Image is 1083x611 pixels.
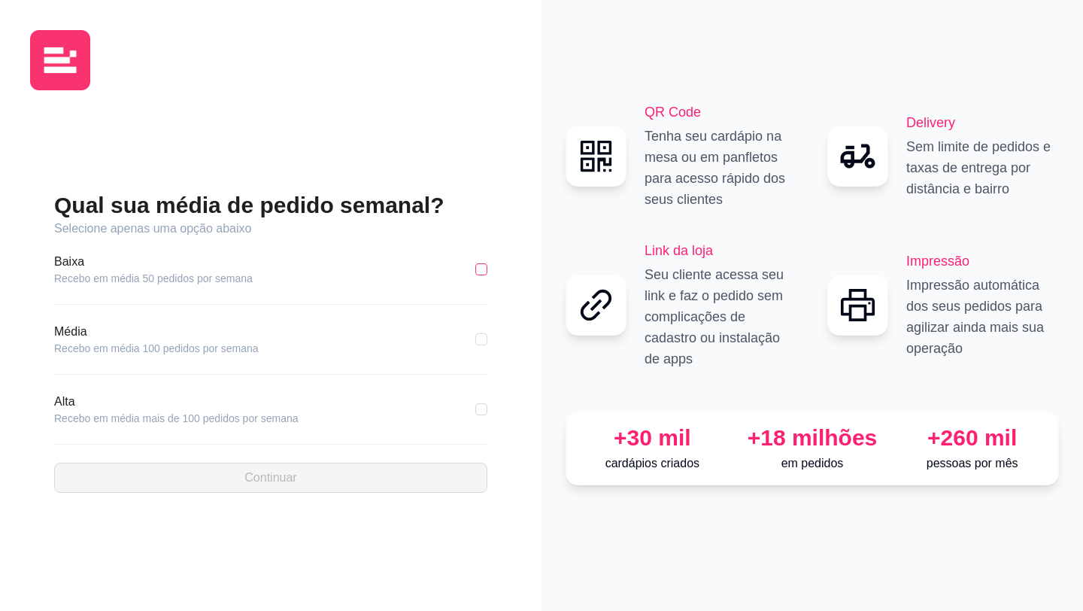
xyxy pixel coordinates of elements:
[898,454,1046,473] p: pessoas por mês
[906,136,1059,199] p: Sem limite de pedidos e taxas de entrega por distância e bairro
[645,126,797,210] p: Tenha seu cardápio na mesa ou em panfletos para acesso rápido dos seus clientes
[578,424,727,451] div: +30 mil
[906,251,1059,272] h2: Impressão
[739,424,887,451] div: +18 milhões
[578,454,727,473] p: cardápios criados
[906,112,1059,133] h2: Delivery
[30,30,90,90] img: logo
[54,341,259,356] article: Recebo em média 100 pedidos por semana
[54,323,259,341] article: Média
[645,102,797,123] h2: QR Code
[54,411,299,426] article: Recebo em média mais de 100 pedidos por semana
[906,275,1059,359] p: Impressão automática dos seus pedidos para agilizar ainda mais sua operação
[645,264,797,369] p: Seu cliente acessa seu link e faz o pedido sem complicações de cadastro ou instalação de apps
[54,191,487,220] h2: Qual sua média de pedido semanal?
[645,240,797,261] h2: Link da loja
[739,454,887,473] p: em pedidos
[54,220,487,238] article: Selecione apenas uma opção abaixo
[54,253,253,271] article: Baixa
[54,463,487,493] button: Continuar
[54,271,253,286] article: Recebo em média 50 pedidos por semana
[54,393,299,411] article: Alta
[898,424,1046,451] div: +260 mil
